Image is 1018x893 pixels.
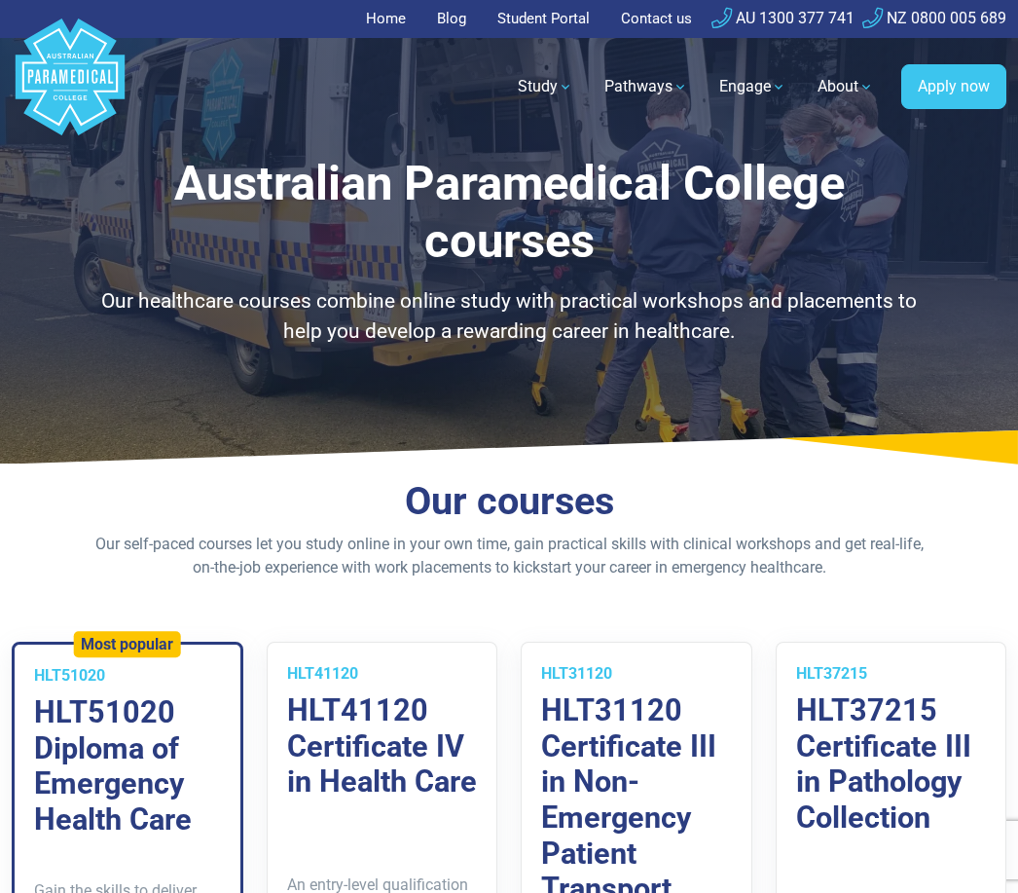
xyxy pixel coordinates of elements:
h5: Most popular [81,635,173,653]
p: Our self-paced courses let you study online in your own time, gain practical skills with clinical... [87,533,932,579]
span: HLT41120 [287,664,358,683]
h3: HLT37215 Certificate III in Pathology Collection [796,693,987,837]
a: Engage [708,59,798,114]
h3: HLT51020 Diploma of Emergency Health Care [34,695,221,838]
a: Study [506,59,585,114]
h1: Australian Paramedical College courses [87,156,932,271]
a: Australian Paramedical College [12,38,128,136]
span: HLT37215 [796,664,867,683]
a: Pathways [593,59,700,114]
a: About [806,59,886,114]
p: Our healthcare courses combine online study with practical workshops and placements to help you d... [87,286,932,348]
span: HLT51020 [34,666,105,685]
h2: Our courses [87,478,932,525]
a: Apply now [901,64,1006,109]
span: HLT31120 [541,664,612,683]
a: NZ 0800 005 689 [862,9,1006,27]
a: AU 1300 377 741 [711,9,854,27]
h3: HLT41120 Certificate IV in Health Care [287,693,478,800]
